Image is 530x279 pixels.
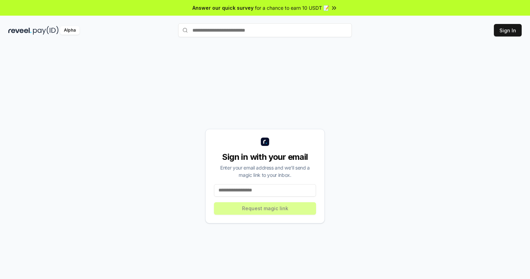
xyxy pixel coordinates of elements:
img: logo_small [261,138,269,146]
div: Sign in with your email [214,151,316,163]
img: pay_id [33,26,59,35]
div: Alpha [60,26,80,35]
span: for a chance to earn 10 USDT 📝 [255,4,329,11]
img: reveel_dark [8,26,32,35]
span: Answer our quick survey [192,4,254,11]
button: Sign In [494,24,522,36]
div: Enter your email address and we’ll send a magic link to your inbox. [214,164,316,179]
